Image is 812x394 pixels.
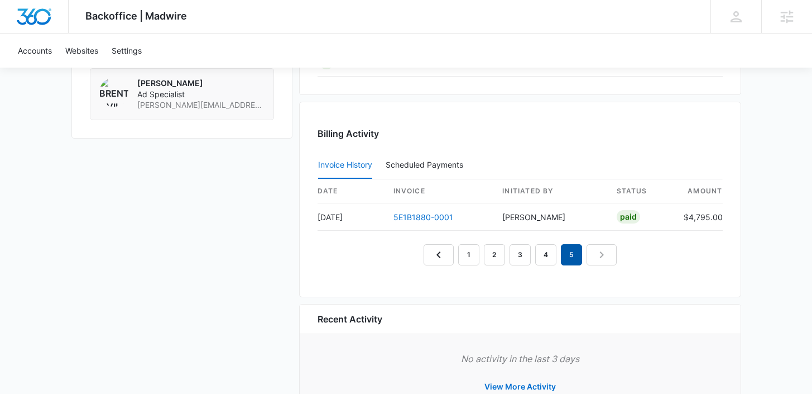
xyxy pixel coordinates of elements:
a: Settings [105,34,148,68]
a: Page 1 [458,244,479,265]
p: [PERSON_NAME] [137,78,265,89]
th: status [608,179,675,203]
span: Backoffice | Madwire [85,10,187,22]
div: Paid [617,210,640,224]
span: [PERSON_NAME][EMAIL_ADDRESS][PERSON_NAME][DOMAIN_NAME] [137,99,265,111]
a: Page 3 [510,244,531,265]
h6: Recent Activity [318,312,382,326]
th: Initiated By [493,179,607,203]
a: Page 2 [484,244,505,265]
td: [DATE] [318,203,385,231]
a: Previous Page [424,244,454,265]
th: amount [675,179,723,203]
img: Brent Avila [99,78,128,107]
nav: Pagination [424,244,617,265]
button: Invoice History [318,152,372,179]
h3: Billing Activity [318,127,723,140]
a: Websites [59,34,105,68]
th: date [318,179,385,203]
span: Ad Specialist [137,89,265,100]
p: No activity in the last 3 days [318,352,723,365]
a: 5E1B1880-0001 [393,212,453,222]
td: $4,795.00 [675,203,723,231]
th: invoice [385,179,494,203]
em: 5 [561,244,582,265]
a: Page 4 [535,244,556,265]
div: Scheduled Payments [386,161,468,169]
td: [PERSON_NAME] [493,203,607,231]
a: Accounts [11,34,59,68]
